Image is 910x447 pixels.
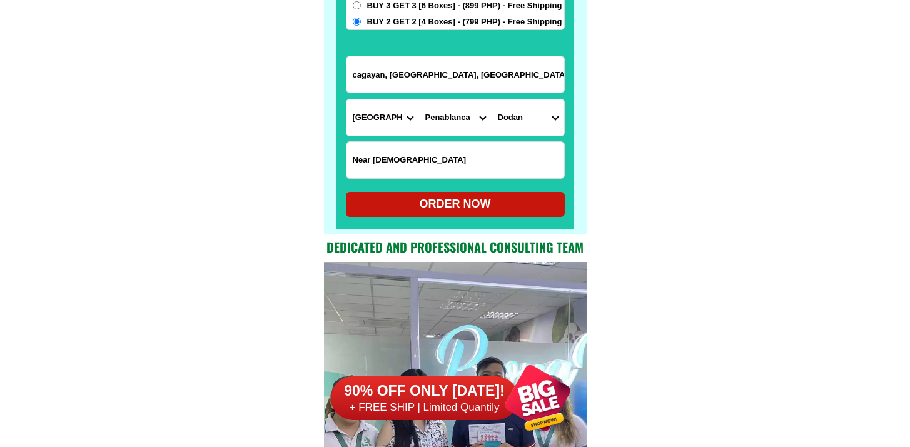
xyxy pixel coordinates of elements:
input: Input LANDMARKOFLOCATION [346,142,564,178]
input: BUY 3 GET 3 [6 Boxes] - (899 PHP) - Free Shipping [353,1,361,9]
div: ORDER NOW [346,196,565,213]
input: BUY 2 GET 2 [4 Boxes] - (799 PHP) - Free Shipping [353,18,361,26]
span: BUY 2 GET 2 [4 Boxes] - (799 PHP) - Free Shipping [367,16,562,28]
h6: + FREE SHIP | Limited Quantily [331,401,518,414]
select: Select commune [492,99,564,136]
h6: 90% OFF ONLY [DATE]! [331,382,518,401]
select: Select district [419,99,492,136]
select: Select province [346,99,419,136]
input: Input address [346,56,564,93]
h2: Dedicated and professional consulting team [324,238,587,256]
